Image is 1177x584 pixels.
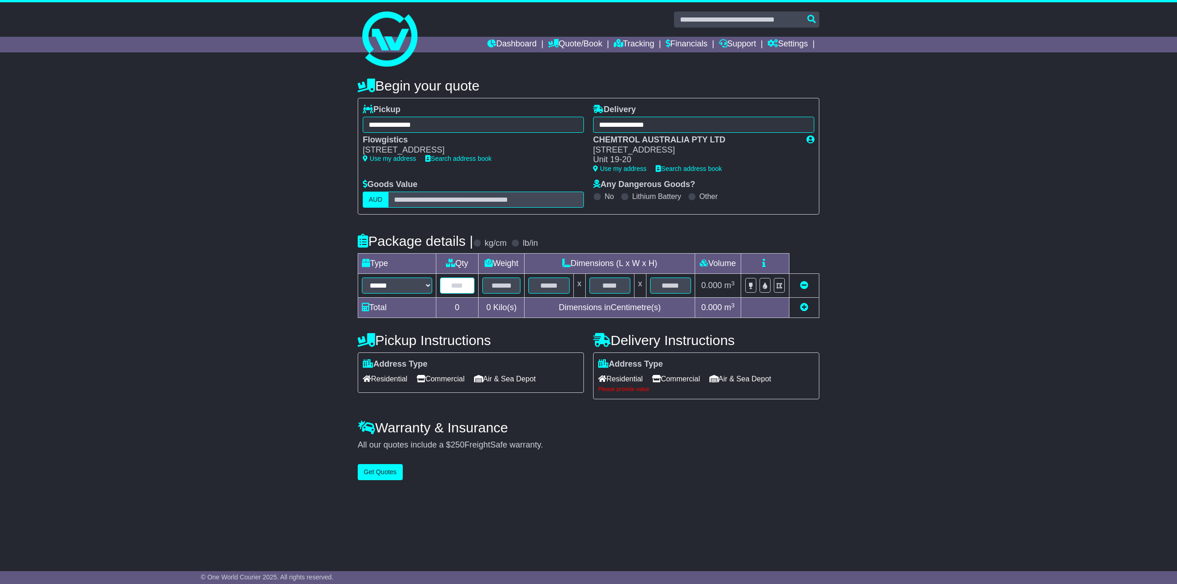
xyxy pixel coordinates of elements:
[593,145,797,155] div: [STREET_ADDRESS]
[525,254,695,274] td: Dimensions (L x W x H)
[593,155,797,165] div: Unit 19-20
[358,440,819,450] div: All our quotes include a $ FreightSafe warranty.
[363,145,575,155] div: [STREET_ADDRESS]
[201,573,334,581] span: © One World Courier 2025. All rights reserved.
[701,281,722,290] span: 0.000
[598,372,643,386] span: Residential
[479,298,525,318] td: Kilo(s)
[523,238,538,249] label: lb/in
[358,78,819,93] h4: Begin your quote
[486,303,491,312] span: 0
[363,359,428,369] label: Address Type
[709,372,771,386] span: Air & Sea Depot
[719,37,756,52] a: Support
[363,135,575,145] div: Flowgistics
[656,165,722,172] a: Search address book
[525,298,695,318] td: Dimensions in Centimetre(s)
[358,333,584,348] h4: Pickup Instructions
[593,135,797,145] div: CHEMTROL AUSTRALIA PTY LTD
[548,37,602,52] a: Quote/Book
[358,420,819,435] h4: Warranty & Insurance
[485,238,507,249] label: kg/cm
[598,359,663,369] label: Address Type
[363,372,407,386] span: Residential
[593,165,646,172] a: Use my address
[436,254,478,274] td: Qty
[474,372,536,386] span: Air & Sea Depot
[573,274,585,298] td: x
[699,192,718,201] label: Other
[701,303,722,312] span: 0.000
[593,180,695,190] label: Any Dangerous Goods?
[634,274,646,298] td: x
[800,281,808,290] a: Remove this item
[363,155,416,162] a: Use my address
[605,192,614,201] label: No
[479,254,525,274] td: Weight
[632,192,681,201] label: Lithium Battery
[358,233,473,249] h4: Package details |
[436,298,478,318] td: 0
[358,464,403,480] button: Get Quotes
[358,298,436,318] td: Total
[363,105,400,115] label: Pickup
[593,333,819,348] h4: Delivery Instructions
[724,281,735,290] span: m
[593,105,636,115] label: Delivery
[724,303,735,312] span: m
[666,37,708,52] a: Financials
[363,192,389,208] label: AUD
[358,254,436,274] td: Type
[652,372,700,386] span: Commercial
[767,37,808,52] a: Settings
[695,254,741,274] td: Volume
[417,372,464,386] span: Commercial
[363,180,417,190] label: Goods Value
[731,302,735,309] sup: 3
[598,386,814,392] div: Please provide value
[451,440,464,449] span: 250
[487,37,537,52] a: Dashboard
[425,155,491,162] a: Search address book
[614,37,654,52] a: Tracking
[731,280,735,287] sup: 3
[800,303,808,312] a: Add new item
